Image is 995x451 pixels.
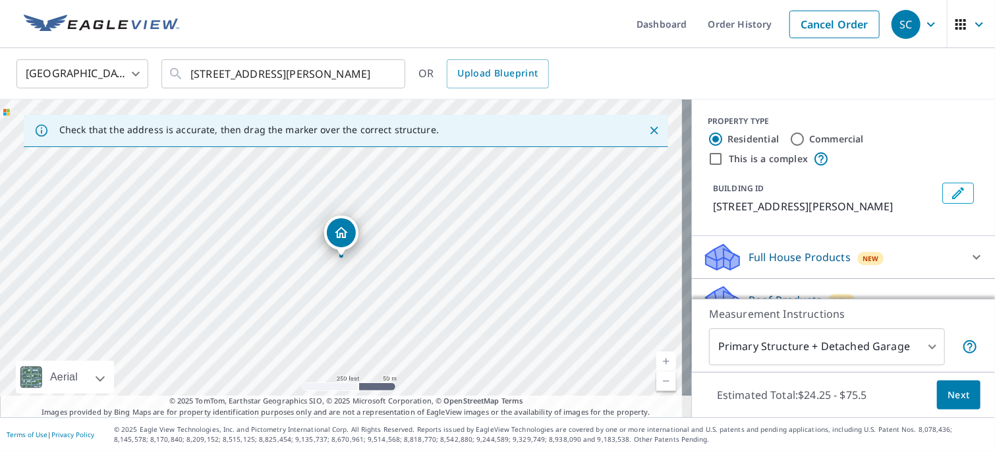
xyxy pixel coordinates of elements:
[324,216,358,256] div: Dropped pin, building 1, Residential property, 2401 Allwood Rd Scotch Plains, NJ 07076
[457,65,538,82] span: Upload Blueprint
[447,59,548,88] a: Upload Blueprint
[708,115,979,127] div: PROPERTY TYPE
[937,380,981,410] button: Next
[863,253,879,264] span: New
[7,430,47,439] a: Terms of Use
[114,425,988,444] p: © 2025 Eagle View Technologies, Inc. and Pictometry International Corp. All Rights Reserved. Repo...
[702,284,984,336] div: Roof ProductsNewPremium with Regular Delivery
[418,59,549,88] div: OR
[7,431,94,438] p: |
[962,339,978,355] span: Your report will include the primary structure and a detached garage if one exists.
[169,396,523,407] span: © 2025 TomTom, Earthstar Geographics SIO, © 2025 Microsoft Corporation, ©
[789,11,880,38] a: Cancel Order
[834,295,850,306] span: New
[809,133,864,146] label: Commercial
[948,387,970,404] span: Next
[729,152,808,165] label: This is a complex
[709,306,978,322] p: Measurement Instructions
[749,292,822,308] p: Roof Products
[501,396,523,406] a: Terms
[702,241,984,273] div: Full House ProductsNew
[16,361,114,394] div: Aerial
[24,15,179,34] img: EV Logo
[892,10,921,39] div: SC
[51,430,94,439] a: Privacy Policy
[190,55,378,92] input: Search by address or latitude-longitude
[713,198,937,214] p: [STREET_ADDRESS][PERSON_NAME]
[646,122,663,139] button: Close
[656,371,676,391] a: Current Level 17, Zoom Out
[713,183,764,194] p: BUILDING ID
[749,249,851,265] p: Full House Products
[942,183,974,204] button: Edit building 1
[46,361,82,394] div: Aerial
[709,328,945,365] div: Primary Structure + Detached Garage
[727,133,779,146] label: Residential
[59,124,439,136] p: Check that the address is accurate, then drag the marker over the correct structure.
[16,55,148,92] div: [GEOGRAPHIC_DATA]
[706,380,878,409] p: Estimated Total: $24.25 - $75.5
[656,351,676,371] a: Current Level 17, Zoom In
[443,396,499,406] a: OpenStreetMap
